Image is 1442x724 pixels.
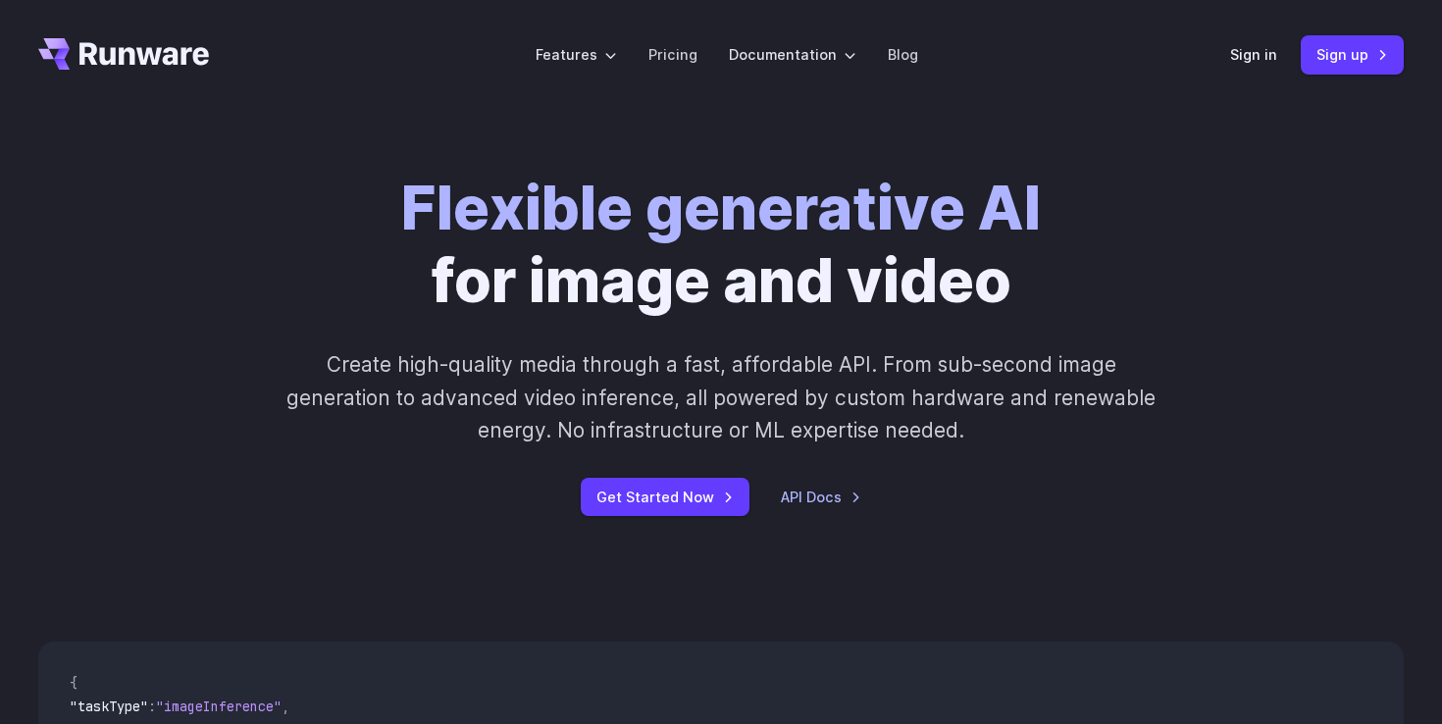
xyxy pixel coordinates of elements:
[1301,35,1404,74] a: Sign up
[401,172,1041,244] strong: Flexible generative AI
[284,348,1159,446] p: Create high-quality media through a fast, affordable API. From sub-second image generation to adv...
[536,43,617,66] label: Features
[888,43,918,66] a: Blog
[581,478,749,516] a: Get Started Now
[156,698,282,715] span: "imageInference"
[38,38,209,70] a: Go to /
[729,43,856,66] label: Documentation
[401,173,1041,317] h1: for image and video
[781,486,861,508] a: API Docs
[70,698,148,715] span: "taskType"
[70,674,77,692] span: {
[1230,43,1277,66] a: Sign in
[648,43,697,66] a: Pricing
[148,698,156,715] span: :
[282,698,289,715] span: ,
